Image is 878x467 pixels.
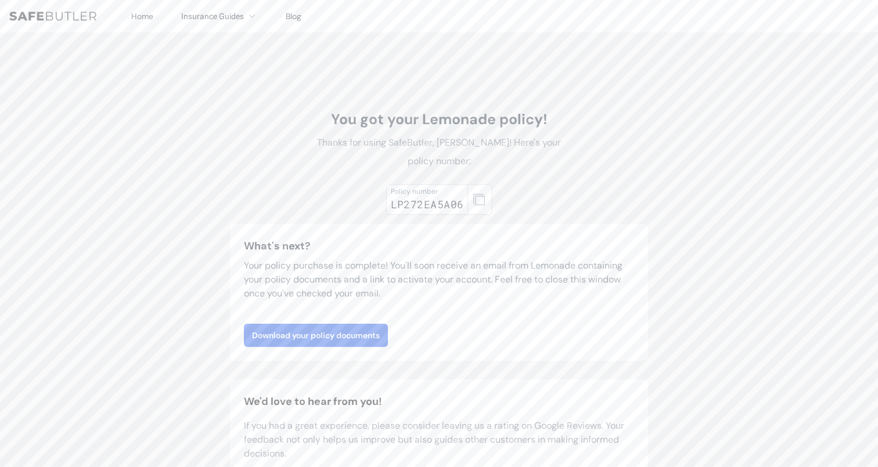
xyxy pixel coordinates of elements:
p: If you had a great experience, please consider leaving us a rating on Google Reviews. Your feedba... [244,419,634,461]
a: Blog [286,11,301,21]
button: Insurance Guides [181,9,258,23]
p: Thanks for using SafeButler, [PERSON_NAME]! Here's your policy number: [309,133,569,171]
img: SafeButler Text Logo [9,12,96,21]
p: Your policy purchase is complete! You'll soon receive an email from Lemonade containing your poli... [244,259,634,301]
div: Policy number [391,187,464,196]
h1: You got your Lemonade policy! [309,110,569,129]
a: Download your policy documents [244,324,388,347]
a: Home [131,11,153,21]
div: LP272EA5A06 [391,196,464,212]
h3: What's next? [244,238,634,254]
h2: We'd love to hear from you! [244,393,634,410]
